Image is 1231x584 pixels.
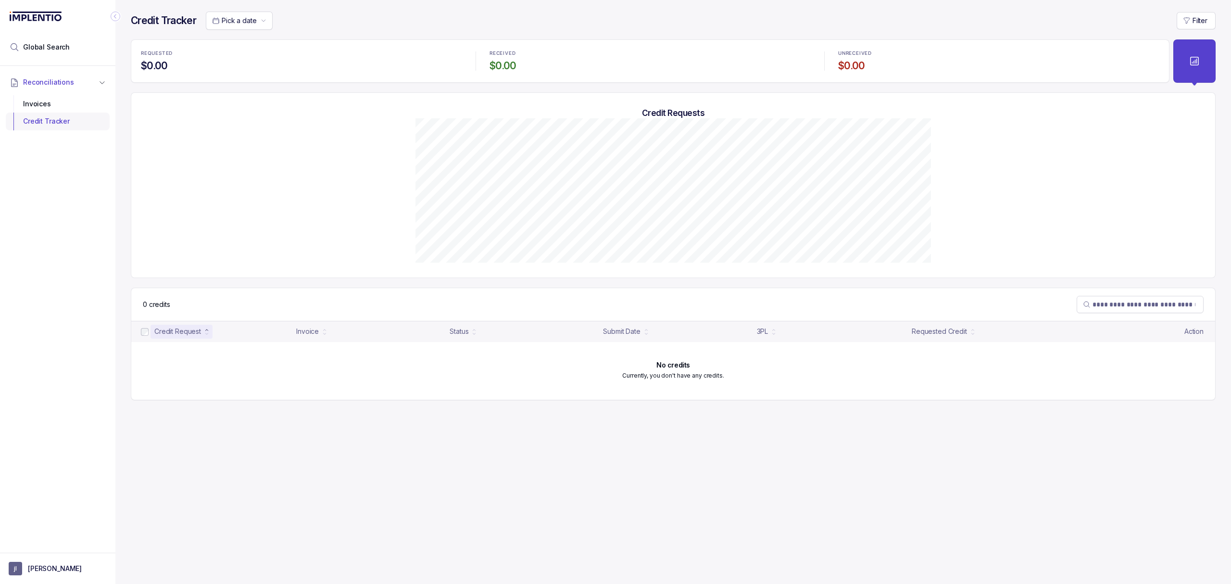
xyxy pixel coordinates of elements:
input: checkbox-checkbox-all [141,328,149,336]
h6: No credits [656,361,690,369]
p: REQUESTED [141,51,173,56]
button: Date Range Picker [206,12,272,30]
li: Statistic RECEIVED [484,44,816,78]
p: Filter [1193,16,1207,25]
button: Reconciliations [6,72,110,93]
p: RECEIVED [490,51,515,56]
div: Status [450,327,468,336]
p: 0 credits [143,300,170,309]
nav: Table Control [131,288,1215,321]
div: Remaining page entries [143,300,170,309]
h4: $0.00 [141,59,462,73]
h4: $0.00 [838,59,1159,73]
h4: Credit Tracker [131,14,196,27]
h5: Credit Requests [147,108,1200,118]
li: Statistic REQUESTED [135,44,468,78]
p: Action [1184,327,1204,336]
ul: Statistic Highlights [131,39,1169,83]
span: Pick a date [222,16,256,25]
search: Date Range Picker [212,16,256,25]
div: Credit Request [154,327,201,336]
div: Invoice [296,327,319,336]
search: Table Search Bar [1077,296,1204,313]
p: Currently, you don't have any credits. [622,371,724,381]
div: Invoices [13,95,102,113]
div: Submit Date [603,327,640,336]
button: Filter [1177,12,1216,29]
h4: $0.00 [490,59,811,73]
div: 3PL [757,327,768,336]
div: Credit Tracker [13,113,102,130]
div: Collapse Icon [110,11,121,22]
span: User initials [9,562,22,575]
button: User initials[PERSON_NAME] [9,562,107,575]
p: UNRECEIVED [838,51,872,56]
div: Requested Credit [912,327,967,336]
div: Reconciliations [6,93,110,132]
span: Reconciliations [23,77,74,87]
li: Statistic UNRECEIVED [832,44,1165,78]
span: Global Search [23,42,70,52]
p: [PERSON_NAME] [28,564,82,573]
